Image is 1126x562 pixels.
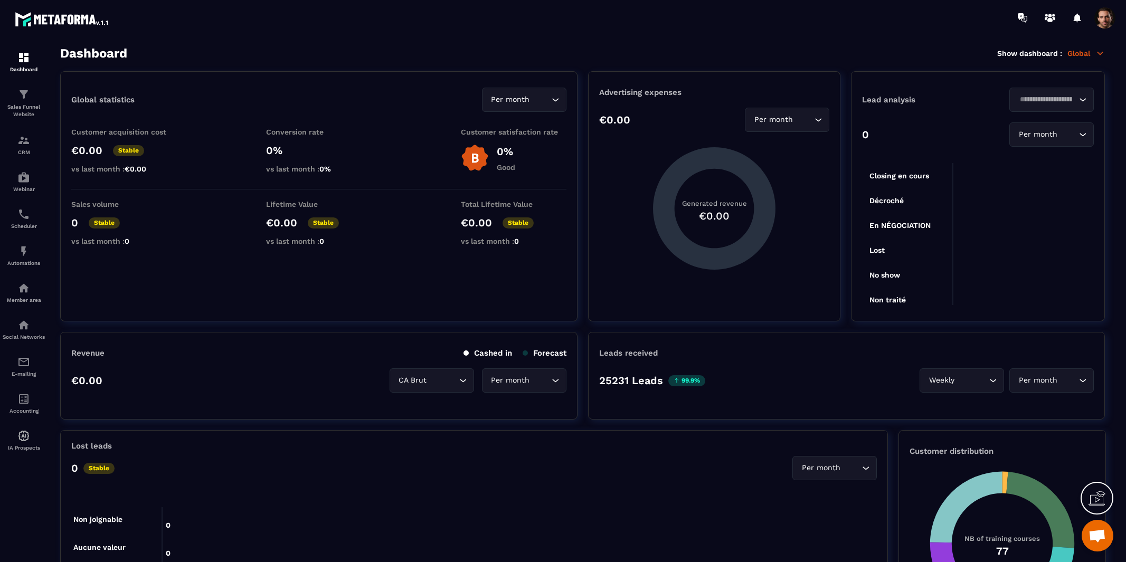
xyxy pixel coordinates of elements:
[3,274,45,311] a: automationsautomationsMember area
[1059,375,1076,386] input: Search for option
[497,163,515,172] p: Good
[869,196,904,205] tspan: Décroché
[3,311,45,348] a: social-networksocial-networkSocial Networks
[71,128,177,136] p: Customer acquisition cost
[461,216,492,229] p: €0.00
[1009,122,1094,147] div: Search for option
[3,334,45,340] p: Social Networks
[319,165,331,173] span: 0%
[71,200,177,208] p: Sales volume
[482,88,566,112] div: Search for option
[73,543,126,551] tspan: Aucune valeur
[17,393,30,405] img: accountant
[266,216,297,229] p: €0.00
[482,368,566,393] div: Search for option
[503,217,534,228] p: Stable
[71,237,177,245] p: vs last month :
[489,375,532,386] span: Per month
[745,108,829,132] div: Search for option
[843,462,859,474] input: Search for option
[1016,375,1059,386] span: Per month
[1067,49,1105,58] p: Global
[461,144,489,172] img: b-badge-o.b3b20ee6.svg
[3,408,45,414] p: Accounting
[266,128,372,136] p: Conversion rate
[514,237,519,245] span: 0
[910,446,1095,456] p: Customer distribution
[463,348,512,358] p: Cashed in
[752,114,795,126] span: Per month
[319,237,324,245] span: 0
[997,49,1062,58] p: Show dashboard :
[1016,94,1076,106] input: Search for option
[266,237,372,245] p: vs last month :
[3,200,45,237] a: schedulerschedulerScheduler
[799,462,843,474] span: Per month
[125,237,129,245] span: 0
[429,375,457,386] input: Search for option
[266,165,372,173] p: vs last month :
[266,144,372,157] p: 0%
[60,46,127,61] h3: Dashboard
[1059,129,1076,140] input: Search for option
[17,51,30,64] img: formation
[862,95,978,104] p: Lead analysis
[869,246,885,254] tspan: Lost
[3,149,45,155] p: CRM
[71,165,177,173] p: vs last month :
[17,356,30,368] img: email
[1009,368,1094,393] div: Search for option
[957,375,987,386] input: Search for option
[71,441,112,451] p: Lost leads
[3,80,45,126] a: formationformationSales Funnel Website
[489,94,532,106] span: Per month
[15,9,110,28] img: logo
[17,88,30,101] img: formation
[3,371,45,377] p: E-mailing
[3,163,45,200] a: automationsautomationsWebinar
[668,375,705,386] p: 99.9%
[17,430,30,442] img: automations
[17,134,30,147] img: formation
[532,94,549,106] input: Search for option
[461,237,566,245] p: vs last month :
[461,200,566,208] p: Total Lifetime Value
[869,221,931,230] tspan: En NÉGOCIATION
[869,296,906,304] tspan: Non traité
[266,200,372,208] p: Lifetime Value
[926,375,957,386] span: Weekly
[17,282,30,294] img: automations
[1082,520,1113,551] div: Open chat
[3,385,45,422] a: accountantaccountantAccounting
[792,456,877,480] div: Search for option
[3,126,45,163] a: formationformationCRM
[1009,88,1094,112] div: Search for option
[3,186,45,192] p: Webinar
[71,95,135,104] p: Global statistics
[3,260,45,266] p: Automations
[71,216,78,229] p: 0
[795,114,812,126] input: Search for option
[396,375,429,386] span: CA Brut
[3,103,45,118] p: Sales Funnel Website
[390,368,474,393] div: Search for option
[599,88,829,97] p: Advertising expenses
[71,462,78,474] p: 0
[17,319,30,331] img: social-network
[17,208,30,221] img: scheduler
[599,348,658,358] p: Leads received
[461,128,566,136] p: Customer satisfaction rate
[3,297,45,303] p: Member area
[3,237,45,274] a: automationsautomationsAutomations
[599,374,663,387] p: 25231 Leads
[497,145,515,158] p: 0%
[3,43,45,80] a: formationformationDashboard
[125,165,146,173] span: €0.00
[862,128,869,141] p: 0
[71,374,102,387] p: €0.00
[113,145,144,156] p: Stable
[869,271,901,279] tspan: No show
[1016,129,1059,140] span: Per month
[3,348,45,385] a: emailemailE-mailing
[71,348,105,358] p: Revenue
